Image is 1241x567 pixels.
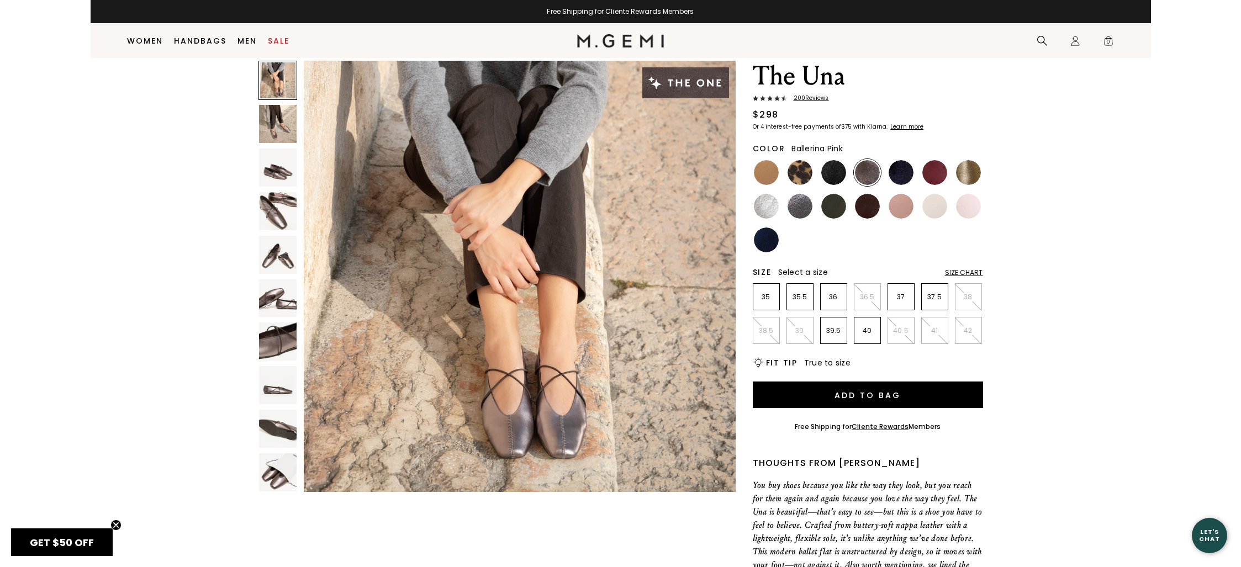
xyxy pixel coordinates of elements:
[787,293,813,301] p: 35.5
[577,34,664,47] img: M.Gemi
[1103,38,1114,49] span: 0
[259,453,297,491] img: The Una
[91,7,1151,16] div: Free Shipping for Cliente Rewards Members
[922,160,947,185] img: Burgundy
[11,528,113,556] div: GET $50 OFFClose teaser
[753,326,779,335] p: 38.5
[821,326,847,335] p: 39.5
[889,194,913,219] img: Antique Rose
[821,293,847,301] p: 36
[110,520,122,531] button: Close teaser
[888,293,914,301] p: 37
[854,293,880,301] p: 36.5
[766,358,798,367] h2: Fit Tip
[788,160,812,185] img: Leopard Print
[174,36,226,45] a: Handbags
[855,194,880,219] img: Chocolate
[956,160,981,185] img: Gold
[922,326,948,335] p: 41
[259,236,297,274] img: The Una
[788,194,812,219] img: Gunmetal
[259,410,297,448] img: The Una
[841,123,852,131] klarna-placement-style-amount: $75
[955,293,981,301] p: 38
[754,160,779,185] img: Light Tan
[237,36,257,45] a: Men
[753,144,785,153] h2: Color
[855,160,880,185] img: Cocoa
[889,124,923,130] a: Learn more
[889,160,913,185] img: Midnight Blue
[854,326,880,335] p: 40
[890,123,923,131] klarna-placement-style-cta: Learn more
[754,227,779,252] img: Navy
[753,293,779,301] p: 35
[30,536,94,549] span: GET $50 OFF
[259,366,297,404] img: The Una
[778,267,828,278] span: Select a size
[791,143,843,154] span: Ballerina Pink
[888,326,914,335] p: 40.5
[268,36,289,45] a: Sale
[753,123,841,131] klarna-placement-style-body: Or 4 interest-free payments of
[922,293,948,301] p: 37.5
[787,326,813,335] p: 39
[795,422,941,431] div: Free Shipping for Members
[787,95,829,102] span: 200 Review s
[753,61,983,92] h1: The Una
[259,105,297,143] img: The Una
[945,268,983,277] div: Size Chart
[259,322,297,361] img: The Una
[852,422,909,431] a: Cliente Rewards
[753,381,983,408] button: Add to Bag
[955,326,981,335] p: 42
[821,160,846,185] img: Black
[1192,528,1227,542] div: Let's Chat
[753,95,983,104] a: 200Reviews
[821,194,846,219] img: Military
[853,123,889,131] klarna-placement-style-body: with Klarna
[804,357,851,368] span: True to size
[127,36,163,45] a: Women
[753,457,983,470] div: Thoughts from [PERSON_NAME]
[753,108,779,121] div: $298
[754,194,779,219] img: Silver
[304,61,735,492] img: The Una
[956,194,981,219] img: Ballerina Pink
[753,268,772,277] h2: Size
[259,192,297,230] img: The Una
[259,149,297,187] img: The Una
[259,279,297,317] img: The Una
[922,194,947,219] img: Ecru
